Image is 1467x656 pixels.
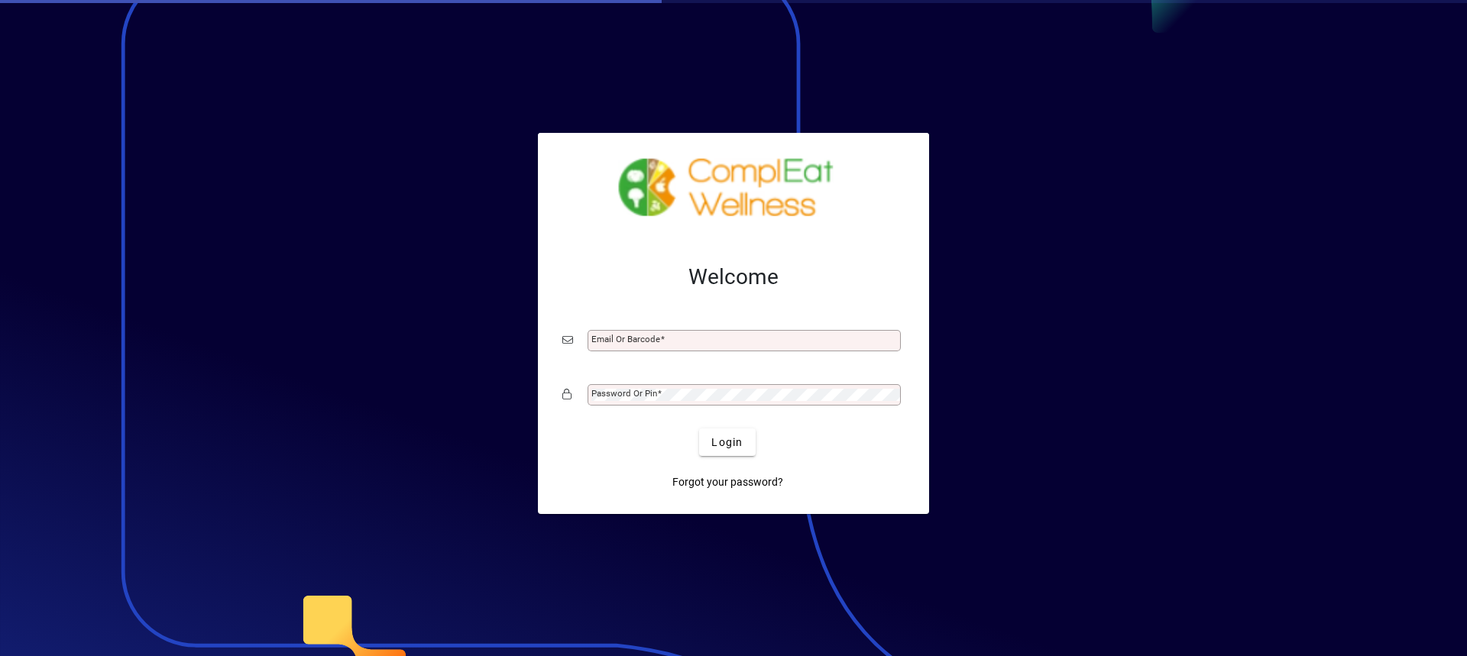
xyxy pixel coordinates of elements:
a: Forgot your password? [666,468,789,496]
h2: Welcome [562,264,905,290]
span: Forgot your password? [672,474,783,490]
button: Login [699,428,755,456]
mat-label: Password or Pin [591,388,657,399]
span: Login [711,435,743,451]
mat-label: Email or Barcode [591,334,660,344]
